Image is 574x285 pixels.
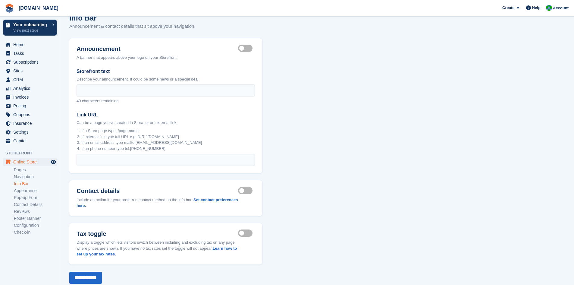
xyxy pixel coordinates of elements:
[77,55,177,61] div: A banner that appears above your logo on your Storefront.
[13,158,49,166] span: Online Store
[77,68,255,75] label: Storefront text
[532,5,541,11] span: Help
[77,230,238,237] label: Tax toggle
[77,246,237,257] a: Learn how to set up your tax rates.
[77,120,255,126] p: Can be a page you've created in Stora, or an external link.
[3,137,57,145] a: menu
[14,209,57,214] a: Reviews
[81,134,255,140] li: If external link type full URL e.g. [URL][DOMAIN_NAME]
[13,93,49,101] span: Invoices
[3,110,57,119] a: menu
[3,58,57,66] a: menu
[14,181,57,187] a: Info Bar
[77,76,255,82] p: Describe your announcement. It could be some news or a special deal.
[81,146,255,152] li: If an phone number type tel:[PHONE_NUMBER]
[13,75,49,84] span: CRM
[13,23,49,27] p: Your onboarding
[238,190,255,191] label: Contact details visible
[14,188,57,194] a: Appearance
[14,216,57,221] a: Footer Banner
[546,5,552,11] img: Mark Bignell
[13,58,49,66] span: Subscriptions
[3,158,57,166] a: menu
[13,84,49,93] span: Analytics
[13,119,49,128] span: Insurance
[14,174,57,180] a: Navigation
[3,102,57,110] a: menu
[502,5,514,11] span: Create
[14,223,57,228] a: Configuration
[81,140,255,146] li: If an email address type mailto:[EMAIL_ADDRESS][DOMAIN_NAME]
[238,48,255,49] label: Announcement visible
[69,14,97,22] h1: Info Bar
[13,49,49,58] span: Tasks
[69,23,196,30] p: Announcement & contact details that sit above your navigation.
[82,99,118,103] span: characters remaining
[50,158,57,166] a: Preview store
[5,4,14,13] img: stora-icon-8386f47178a22dfd0bd8f6a31ec36ba5ce8667c1dd55bd0f319d3a0aa187defe.svg
[13,67,49,75] span: Sites
[3,20,57,36] a: Your onboarding View next steps
[16,3,61,13] a: [DOMAIN_NAME]
[3,75,57,84] a: menu
[5,150,60,156] span: Storefront
[77,46,177,52] label: Announcement
[77,198,192,202] span: Include an action for your preferred contact method on the info bar.
[81,128,255,134] li: If a Stora page type: /page-name
[77,111,255,119] label: Link URL
[14,202,57,207] a: Contact Details
[77,99,81,103] span: 40
[77,240,237,256] span: Display a toggle which lets visitors switch between including and excluding tax on any page where...
[3,40,57,49] a: menu
[13,28,49,33] p: View next steps
[77,188,238,195] label: Contact details
[3,93,57,101] a: menu
[13,137,49,145] span: Capital
[13,40,49,49] span: Home
[13,102,49,110] span: Pricing
[3,119,57,128] a: menu
[553,5,569,11] span: Account
[14,167,57,173] a: Pages
[3,128,57,136] a: menu
[14,230,57,235] a: Check-in
[3,49,57,58] a: menu
[14,195,57,201] a: Pop-up Form
[3,67,57,75] a: menu
[13,128,49,136] span: Settings
[3,84,57,93] a: menu
[13,110,49,119] span: Coupons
